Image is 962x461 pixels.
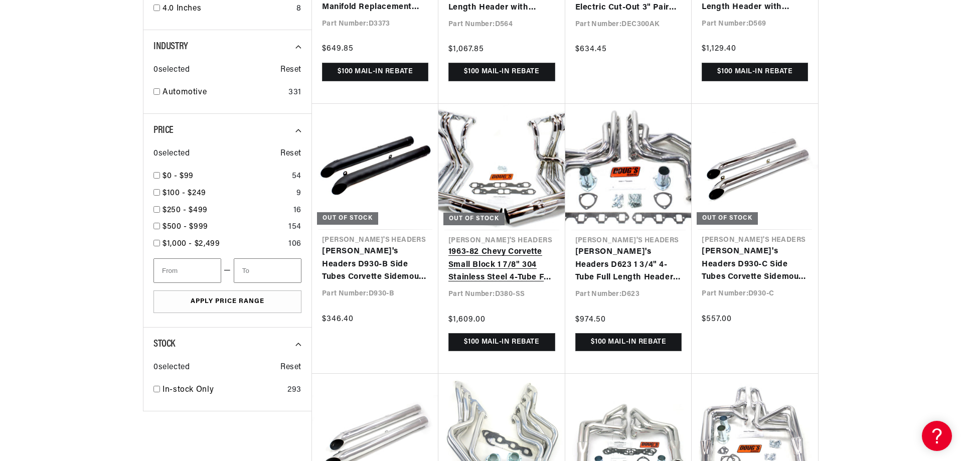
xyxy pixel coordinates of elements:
[163,189,206,197] span: $100 - $249
[163,3,292,16] a: 4.0 Inches
[293,204,301,217] div: 16
[163,206,208,214] span: $250 - $499
[163,172,194,180] span: $0 - $99
[234,258,301,283] input: To
[322,245,428,284] a: [PERSON_NAME]'s Headers D930-B Side Tubes Corvette Sidemount Hi-Temp Black Coating
[163,384,283,397] a: In-stock Only
[448,246,555,284] a: 1963-82 Chevy Corvette Small Block 1 7/8" 304 Stainless Steel 4-Tube Full Length Sidemount Header
[153,361,190,374] span: 0 selected
[163,240,220,248] span: $1,000 - $2,499
[153,339,175,349] span: Stock
[153,258,221,283] input: From
[296,3,301,16] div: 8
[287,384,301,397] div: 293
[153,125,174,135] span: Price
[280,361,301,374] span: Reset
[288,221,301,234] div: 154
[575,246,682,284] a: [PERSON_NAME]'s Headers D623 1 3/4" 4-Tube Full Length Header Ford Mustang 64-73 Cougar 67-68 Fai...
[296,187,301,200] div: 9
[224,264,231,277] span: —
[702,245,808,284] a: [PERSON_NAME]'s Headers D930-C Side Tubes Corvette Sidemount Chrome
[153,147,190,161] span: 0 selected
[153,64,190,77] span: 0 selected
[288,238,301,251] div: 106
[163,223,208,231] span: $500 - $999
[153,42,188,52] span: Industry
[163,86,284,99] a: Automotive
[288,86,301,99] div: 331
[280,147,301,161] span: Reset
[292,170,301,183] div: 54
[153,290,301,313] button: Apply Price Range
[280,64,301,77] span: Reset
